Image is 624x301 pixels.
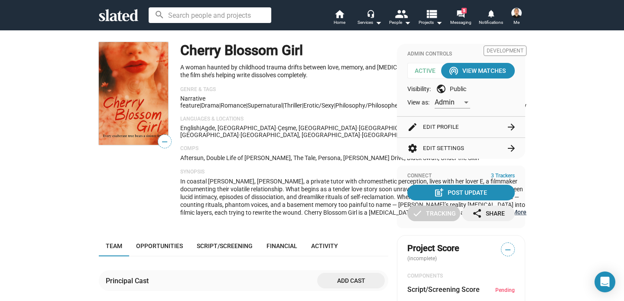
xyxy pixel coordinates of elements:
span: Opportunities [136,242,183,249]
span: Projects [419,17,442,28]
h1: Cherry Blossom Girl [180,41,303,60]
button: Post Update [407,185,515,200]
mat-icon: public [436,84,446,94]
div: View Matches [450,63,506,79]
span: Activity [311,242,338,249]
span: Development [484,46,526,56]
mat-icon: notifications [487,9,495,17]
a: 5Messaging [445,9,476,28]
span: Me [513,17,520,28]
div: Tracking [412,206,456,221]
button: Projects [415,9,445,28]
mat-icon: wifi_tethering [448,65,459,76]
a: Financial [260,236,304,256]
span: — [501,244,514,255]
mat-icon: forum [456,10,465,18]
span: | [302,102,303,109]
mat-icon: arrow_drop_down [373,17,383,28]
span: [GEOGRAPHIC_DATA], [GEOGRAPHIC_DATA] [180,124,419,138]
div: Connect [407,173,515,180]
span: | [200,124,201,131]
div: Principal Cast [106,276,152,285]
mat-icon: share [472,208,482,219]
span: · [276,124,278,131]
input: Search people and projects [149,7,271,23]
mat-icon: edit [407,122,418,132]
button: View Matches [441,63,515,79]
span: [GEOGRAPHIC_DATA], [GEOGRAPHIC_DATA] [240,131,360,138]
span: Thriller [284,102,302,109]
p: Genre & Tags [180,86,526,93]
p: Languages & Locations [180,116,526,123]
p: A woman haunted by childhood trauma drifts between love, memory, and [MEDICAL_DATA] — until the l... [180,63,526,79]
span: Add cast [324,273,378,288]
span: | [219,102,221,109]
dt: Script/Screening Score [407,285,480,294]
span: In coastal [PERSON_NAME], [PERSON_NAME], a private tutor with chromesthetic perception, lives wit... [180,178,525,224]
div: People [389,17,411,28]
button: Tracking [407,206,460,221]
a: Home [324,9,354,28]
span: 3 Trackers [491,173,515,180]
button: Services [354,9,385,28]
span: erotic/sexy [303,102,334,109]
span: · [360,131,362,138]
span: Financial [266,242,297,249]
span: 5 [461,8,467,13]
button: Edit Settings [407,138,515,159]
button: Edit Profile [407,117,515,137]
mat-icon: view_list [425,7,438,20]
div: Visibility: Public [407,84,515,94]
mat-icon: home [334,9,344,19]
span: Project Score [407,242,459,254]
span: [GEOGRAPHIC_DATA], [GEOGRAPHIC_DATA] [362,131,481,138]
button: Add cast [317,273,385,288]
mat-icon: settings [407,143,418,154]
span: View as: [407,98,429,107]
mat-icon: people [395,7,407,20]
span: Romance [221,102,246,109]
span: · [239,131,240,138]
button: Erman KaplamaMe [506,6,527,29]
span: Pending [495,287,515,293]
button: People [385,9,415,28]
span: Supernatural [247,102,283,109]
button: Share [462,206,515,221]
mat-icon: arrow_forward [506,143,517,154]
img: Erman Kaplama [511,8,522,18]
a: Activity [304,236,345,256]
a: Opportunities [129,236,190,256]
mat-icon: arrow_forward [506,122,517,132]
a: Team [99,236,129,256]
a: Notifications [476,9,506,28]
mat-icon: arrow_drop_down [434,17,444,28]
span: Active [407,63,449,79]
span: | [283,102,284,109]
span: English [180,124,200,131]
span: | [334,102,335,109]
span: philosophy/philosopher [335,102,400,109]
div: Services [357,17,382,28]
mat-icon: check [412,208,422,219]
span: Messaging [450,17,471,28]
p: Synopsis [180,169,526,176]
span: Admin [435,98,455,106]
span: Agde, [GEOGRAPHIC_DATA] [201,124,276,131]
span: — [158,136,171,147]
span: Notifications [479,17,503,28]
span: Çeşme, [GEOGRAPHIC_DATA] [278,124,357,131]
span: Narrative feature [180,95,205,109]
div: Share [472,206,505,221]
span: Home [334,17,345,28]
div: COMPONENTS [407,273,515,280]
span: Team [106,242,122,249]
mat-icon: headset_mic [367,10,374,17]
img: Cherry Blossom Girl [99,42,168,145]
span: Drama [201,102,219,109]
a: Script/Screening [190,236,260,256]
span: (incomplete) [407,255,439,262]
p: Comps [180,145,526,152]
p: Aftersun, Double Life of [PERSON_NAME], The Tale, Persona, [PERSON_NAME] Drive, Black Swan, Under... [180,154,526,162]
span: | [200,102,201,109]
div: Open Intercom Messenger [595,272,615,292]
